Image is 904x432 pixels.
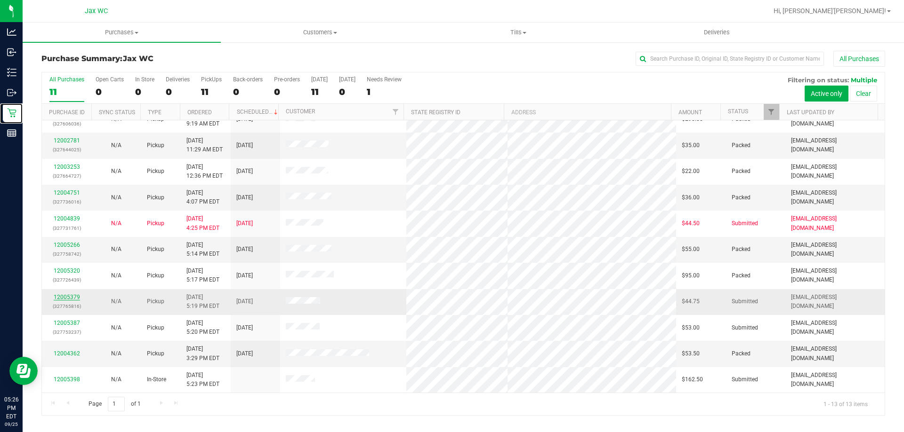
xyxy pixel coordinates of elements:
[236,219,253,228] span: [DATE]
[682,349,700,358] span: $53.50
[7,47,16,57] inline-svg: Inbound
[201,86,222,97] div: 11
[111,142,121,149] span: Not Applicable
[96,76,124,83] div: Open Carts
[791,241,879,259] span: [EMAIL_ADDRESS][DOMAIN_NAME]
[833,51,885,67] button: All Purchases
[49,76,84,83] div: All Purchases
[732,349,751,358] span: Packed
[135,76,154,83] div: In Store
[147,167,164,176] span: Pickup
[504,104,671,120] th: Address
[186,214,219,232] span: [DATE] 4:25 PM EDT
[147,375,166,384] span: In-Store
[81,397,148,411] span: Page of 1
[791,345,879,362] span: [EMAIL_ADDRESS][DOMAIN_NAME]
[764,104,779,120] a: Filter
[791,214,879,232] span: [EMAIL_ADDRESS][DOMAIN_NAME]
[682,193,700,202] span: $36.00
[186,267,219,284] span: [DATE] 5:17 PM EDT
[791,189,879,206] span: [EMAIL_ADDRESS][DOMAIN_NAME]
[111,272,121,279] span: Not Applicable
[339,76,355,83] div: [DATE]
[166,76,190,83] div: Deliveries
[111,375,121,384] button: N/A
[732,245,751,254] span: Packed
[7,68,16,77] inline-svg: Inventory
[54,137,80,144] a: 12002781
[48,224,86,233] p: (327731761)
[147,323,164,332] span: Pickup
[618,23,816,42] a: Deliveries
[108,397,125,411] input: 1
[186,163,223,181] span: [DATE] 12:36 PM EDT
[54,294,80,300] a: 12005379
[339,86,355,97] div: 0
[111,297,121,306] button: N/A
[682,323,700,332] span: $53.00
[111,194,121,201] span: Not Applicable
[54,350,80,357] a: 12004362
[311,76,328,83] div: [DATE]
[732,297,758,306] span: Submitted
[236,193,253,202] span: [DATE]
[147,349,164,358] span: Pickup
[411,109,460,116] a: State Registry ID
[388,104,404,120] a: Filter
[728,108,748,115] a: Status
[147,297,164,306] span: Pickup
[236,297,253,306] span: [DATE]
[48,145,86,154] p: (327644025)
[805,86,848,102] button: Active only
[236,349,253,358] span: [DATE]
[732,193,751,202] span: Packed
[732,167,751,176] span: Packed
[233,86,263,97] div: 0
[311,86,328,97] div: 11
[367,86,402,97] div: 1
[186,293,219,311] span: [DATE] 5:19 PM EDT
[111,220,121,227] span: Not Applicable
[147,219,164,228] span: Pickup
[166,86,190,97] div: 0
[732,219,758,228] span: Submitted
[788,76,849,84] span: Filtering on status:
[54,376,80,383] a: 12005398
[816,397,875,411] span: 1 - 13 of 13 items
[23,23,221,42] a: Purchases
[147,271,164,280] span: Pickup
[111,376,121,383] span: Not Applicable
[791,136,879,154] span: [EMAIL_ADDRESS][DOMAIN_NAME]
[236,271,253,280] span: [DATE]
[48,119,86,128] p: (327606036)
[682,271,700,280] span: $95.00
[7,108,16,118] inline-svg: Retail
[419,23,617,42] a: Tills
[678,109,702,116] a: Amount
[41,55,323,63] h3: Purchase Summary:
[4,421,18,428] p: 09/25
[48,250,86,259] p: (327758742)
[682,297,700,306] span: $44.75
[48,302,86,311] p: (327765816)
[49,109,85,116] a: Purchase ID
[54,320,80,326] a: 12005387
[791,371,879,389] span: [EMAIL_ADDRESS][DOMAIN_NAME]
[148,109,161,116] a: Type
[111,141,121,150] button: N/A
[274,86,300,97] div: 0
[201,76,222,83] div: PickUps
[367,76,402,83] div: Needs Review
[111,193,121,202] button: N/A
[236,245,253,254] span: [DATE]
[236,141,253,150] span: [DATE]
[221,23,419,42] a: Customers
[791,293,879,311] span: [EMAIL_ADDRESS][DOMAIN_NAME]
[187,109,212,116] a: Ordered
[636,52,824,66] input: Search Purchase ID, Original ID, State Registry ID or Customer Name...
[186,136,223,154] span: [DATE] 11:29 AM EDT
[851,76,877,84] span: Multiple
[111,167,121,176] button: N/A
[111,219,121,228] button: N/A
[123,54,153,63] span: Jax WC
